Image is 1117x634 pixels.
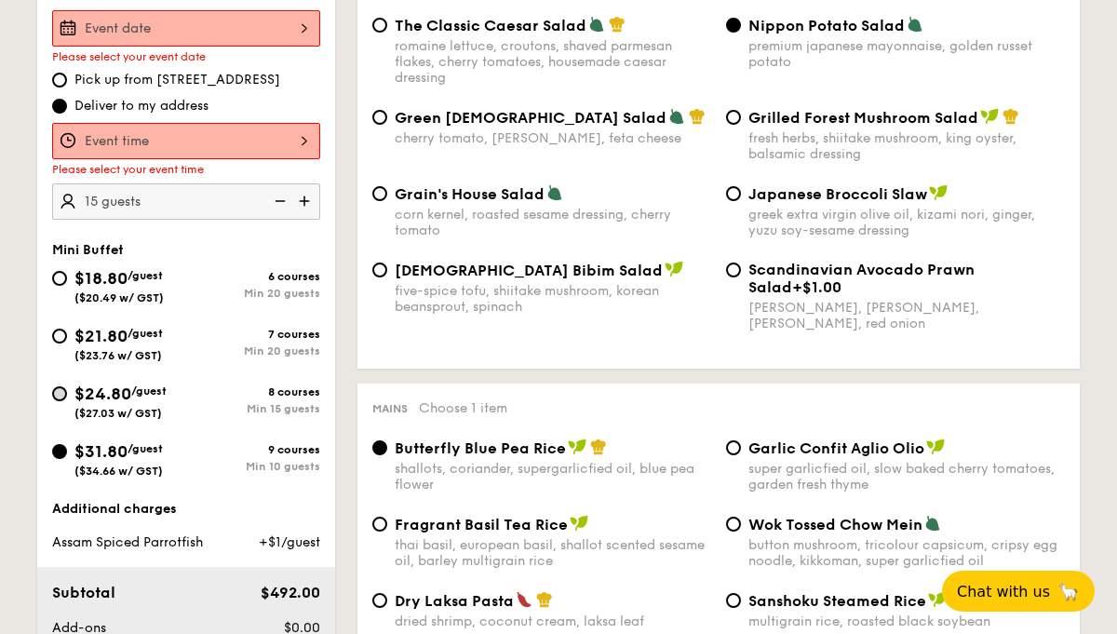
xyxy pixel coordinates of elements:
[689,108,706,125] img: icon-chef-hat.a58ddaea.svg
[372,263,387,277] input: [DEMOGRAPHIC_DATA] Bibim Saladfive-spice tofu, shiitake mushroom, korean beansprout, spinach
[748,614,1065,629] div: multigrain rice, roasted black soybean
[74,268,128,289] span: $18.80
[748,207,1065,238] div: greek extra virgin olive oil, kizami nori, ginger, yuzu soy-sesame dressing
[52,10,320,47] input: Event date
[372,186,387,201] input: Grain's House Saladcorn kernel, roasted sesame dressing, cherry tomato
[536,591,553,608] img: icon-chef-hat.a58ddaea.svg
[748,592,926,610] span: Sanshoku Steamed Rice
[186,402,320,415] div: Min 15 guests
[372,593,387,608] input: Dry Laksa Pastadried shrimp, coconut cream, laksa leaf
[261,584,320,601] span: $492.00
[74,349,162,362] span: ($23.76 w/ GST)
[588,16,605,33] img: icon-vegetarian.fe4039eb.svg
[516,591,532,608] img: icon-spicy.37a8142b.svg
[726,263,741,277] input: Scandinavian Avocado Prawn Salad+$1.00[PERSON_NAME], [PERSON_NAME], [PERSON_NAME], red onion
[395,439,566,457] span: Butterfly Blue Pea Rice
[52,73,67,88] input: Pick up from [STREET_ADDRESS]
[1003,108,1019,125] img: icon-chef-hat.a58ddaea.svg
[128,269,163,282] span: /guest
[907,16,923,33] img: icon-vegetarian.fe4039eb.svg
[128,442,163,455] span: /guest
[74,441,128,462] span: $31.80
[395,592,514,610] span: Dry Laksa Pasta
[186,328,320,341] div: 7 courses
[395,185,545,203] span: Grain's House Salad
[372,110,387,125] input: Green [DEMOGRAPHIC_DATA] Saladcherry tomato, [PERSON_NAME], feta cheese
[186,385,320,398] div: 8 courses
[372,18,387,33] input: The Classic Caesar Saladromaine lettuce, croutons, shaved parmesan flakes, cherry tomatoes, house...
[748,185,927,203] span: Japanese Broccoli Slaw
[74,384,131,404] span: $24.80
[726,517,741,532] input: Wok Tossed Chow Meinbutton mushroom, tricolour capsicum, cripsy egg noodle, kikkoman, super garli...
[52,386,67,401] input: $24.80/guest($27.03 w/ GST)8 coursesMin 15 guests
[372,440,387,455] input: Butterfly Blue Pea Riceshallots, coriander, supergarlicfied oil, blue pea flower
[395,130,711,146] div: cherry tomato, [PERSON_NAME], feta cheese
[726,186,741,201] input: Japanese Broccoli Slawgreek extra virgin olive oil, kizami nori, ginger, yuzu soy-sesame dressing
[395,614,711,629] div: dried shrimp, coconut cream, laksa leaf
[748,261,975,296] span: Scandinavian Avocado Prawn Salad
[186,443,320,456] div: 9 courses
[395,283,711,315] div: five-spice tofu, shiitake mushroom, korean beansprout, spinach
[186,270,320,283] div: 6 courses
[980,108,999,125] img: icon-vegan.f8ff3823.svg
[570,515,588,532] img: icon-vegan.f8ff3823.svg
[52,271,67,286] input: $18.80/guest($20.49 w/ GST)6 coursesMin 20 guests
[590,438,607,455] img: icon-chef-hat.a58ddaea.svg
[74,326,128,346] span: $21.80
[748,439,924,457] span: Garlic Confit Aglio Olio
[186,460,320,473] div: Min 10 guests
[726,110,741,125] input: Grilled Forest Mushroom Saladfresh herbs, shiitake mushroom, king oyster, balsamic dressing
[74,97,209,115] span: Deliver to my address
[924,515,941,532] img: icon-vegetarian.fe4039eb.svg
[668,108,685,125] img: icon-vegetarian.fe4039eb.svg
[186,287,320,300] div: Min 20 guests
[926,438,945,455] img: icon-vegan.f8ff3823.svg
[131,384,167,398] span: /guest
[929,184,948,201] img: icon-vegan.f8ff3823.svg
[748,109,978,127] span: Grilled Forest Mushroom Salad
[748,300,1065,331] div: [PERSON_NAME], [PERSON_NAME], [PERSON_NAME], red onion
[665,261,683,277] img: icon-vegan.f8ff3823.svg
[748,537,1065,569] div: button mushroom, tricolour capsicum, cripsy egg noodle, kikkoman, super garlicfied oil
[395,461,711,492] div: shallots, coriander, supergarlicfied oil, blue pea flower
[957,583,1050,600] span: Chat with us
[942,571,1095,612] button: Chat with us🦙
[52,163,204,176] span: Please select your event time
[726,440,741,455] input: Garlic Confit Aglio Oliosuper garlicfied oil, slow baked cherry tomatoes, garden fresh thyme
[186,344,320,357] div: Min 20 guests
[52,444,67,459] input: $31.80/guest($34.66 w/ GST)9 coursesMin 10 guests
[52,183,320,220] input: Number of guests
[74,465,163,478] span: ($34.66 w/ GST)
[726,18,741,33] input: Nippon Potato Saladpremium japanese mayonnaise, golden russet potato
[52,329,67,344] input: $21.80/guest($23.76 w/ GST)7 coursesMin 20 guests
[609,16,626,33] img: icon-chef-hat.a58ddaea.svg
[128,327,163,340] span: /guest
[259,534,320,550] span: +$1/guest
[395,38,711,86] div: romaine lettuce, croutons, shaved parmesan flakes, cherry tomatoes, housemade caesar dressing
[74,291,164,304] span: ($20.49 w/ GST)
[264,183,292,219] img: icon-reduce.1d2dbef1.svg
[52,584,115,601] span: Subtotal
[74,407,162,420] span: ($27.03 w/ GST)
[748,38,1065,70] div: premium japanese mayonnaise, golden russet potato
[928,591,947,608] img: icon-vegan.f8ff3823.svg
[52,500,320,519] div: Additional charges
[52,534,203,550] span: Assam Spiced Parrotfish
[395,537,711,569] div: thai basil, european basil, shallot scented sesame oil, barley multigrain rice
[748,130,1065,162] div: fresh herbs, shiitake mushroom, king oyster, balsamic dressing
[395,516,568,533] span: Fragrant Basil Tea Rice
[52,242,124,258] span: Mini Buffet
[546,184,563,201] img: icon-vegetarian.fe4039eb.svg
[52,123,320,159] input: Event time
[372,402,408,415] span: Mains
[372,517,387,532] input: Fragrant Basil Tea Ricethai basil, european basil, shallot scented sesame oil, barley multigrain ...
[52,50,320,63] div: Please select your event date
[52,99,67,114] input: Deliver to my address
[395,109,666,127] span: Green [DEMOGRAPHIC_DATA] Salad
[748,516,922,533] span: Wok Tossed Chow Mein
[748,461,1065,492] div: super garlicfied oil, slow baked cherry tomatoes, garden fresh thyme
[395,207,711,238] div: corn kernel, roasted sesame dressing, cherry tomato
[395,17,586,34] span: The Classic Caesar Salad
[395,262,663,279] span: [DEMOGRAPHIC_DATA] Bibim Salad
[292,183,320,219] img: icon-add.58712e84.svg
